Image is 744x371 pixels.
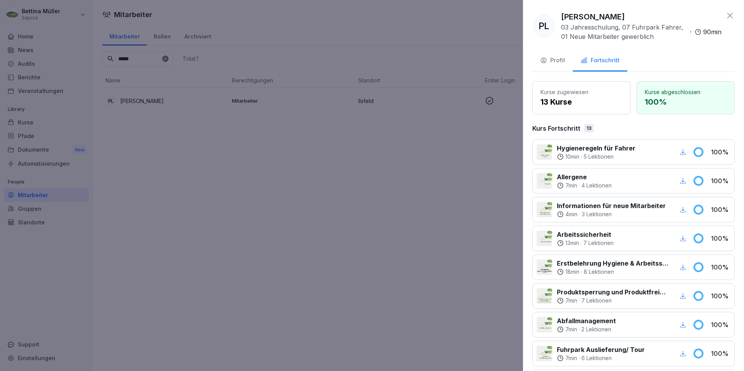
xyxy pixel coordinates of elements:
[584,268,614,276] p: 8 Lektionen
[581,325,611,333] p: 2 Lektionen
[573,51,627,72] button: Fortschritt
[532,124,580,133] p: Kurs Fortschritt
[565,268,579,276] p: 18 min
[532,14,556,38] div: PL
[584,153,614,161] p: 5 Lektionen
[532,51,573,72] button: Profil
[711,234,730,243] p: 100 %
[582,210,612,218] p: 3 Lektionen
[557,172,612,182] p: Allergene
[557,325,616,333] div: ·
[557,201,666,210] p: Informationen für neue Mitarbeiter
[711,205,730,214] p: 100 %
[581,182,612,189] p: 4 Lektionen
[557,182,612,189] div: ·
[557,268,669,276] div: ·
[557,259,669,268] p: Erstbelehrung Hygiene & Arbeitssicherheit
[711,291,730,301] p: 100 %
[557,239,614,247] div: ·
[561,23,721,41] div: ·
[540,56,565,65] div: Profil
[581,354,612,362] p: 6 Lektionen
[711,262,730,272] p: 100 %
[557,345,645,354] p: Fuhrpark Auslieferung/ Tour
[557,230,614,239] p: Arbeitssicherheit
[561,11,625,23] p: [PERSON_NAME]
[540,96,622,108] p: 13 Kurse
[711,147,730,157] p: 100 %
[584,124,594,133] div: 13
[557,287,669,297] p: Produktsperrung und Produktfreigabe
[583,239,614,247] p: 7 Lektionen
[561,23,687,41] p: 03 Jahresschulung, 07 Fuhrpark Fahrer, 01 Neue Mitarbeiter gewerblich
[557,143,635,153] p: Hygieneregeln für Fahrer
[565,210,577,218] p: 4 min
[540,88,622,96] p: Kurse zugewiesen
[581,297,612,304] p: 7 Lektionen
[557,316,616,325] p: Abfallmanagement
[645,96,726,108] p: 100 %
[565,325,577,333] p: 7 min
[711,320,730,329] p: 100 %
[565,239,579,247] p: 13 min
[557,210,666,218] div: ·
[703,27,721,37] p: 90 min
[565,354,577,362] p: 7 min
[581,56,619,65] div: Fortschritt
[557,153,635,161] div: ·
[557,297,669,304] div: ·
[565,153,579,161] p: 10 min
[565,182,577,189] p: 7 min
[645,88,726,96] p: Kurse abgeschlossen
[711,349,730,358] p: 100 %
[557,354,645,362] div: ·
[565,297,577,304] p: 7 min
[711,176,730,185] p: 100 %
